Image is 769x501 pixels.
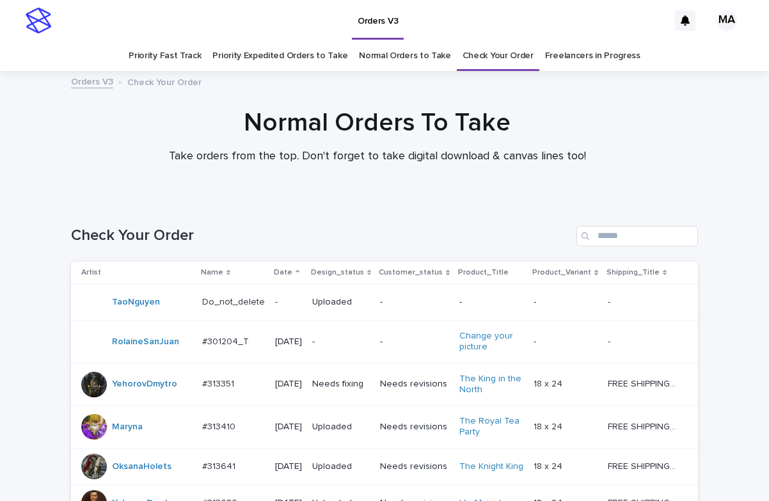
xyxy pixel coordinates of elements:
a: YehorovDmytro [112,379,177,390]
p: - [380,337,448,347]
p: Design_status [311,266,364,280]
p: #313410 [202,419,238,433]
p: [DATE] [275,337,302,347]
p: - [275,297,302,308]
p: Uploaded [312,461,370,472]
p: Needs revisions [380,422,448,433]
tr: OksanaHolets #313641#313641 [DATE]UploadedNeeds revisionsThe Knight King 18 x 2418 x 24 FREE SHIP... [71,448,698,484]
p: Customer_status [379,266,443,280]
h1: Normal Orders To Take [64,107,691,138]
p: - [534,294,539,308]
p: - [459,297,524,308]
p: Take orders from the top. Don't forget to take digital download & canvas lines too! [122,150,633,164]
a: Freelancers in Progress [545,41,640,71]
p: Uploaded [312,422,370,433]
a: Orders V3 [71,74,113,88]
p: - [380,297,448,308]
p: Product_Title [458,266,509,280]
p: #301204_T [202,334,251,347]
a: Change your picture [459,331,524,353]
a: OksanaHolets [112,461,171,472]
tr: RolaineSanJuan #301204_T#301204_T [DATE]--Change your picture -- -- [71,321,698,363]
p: #313641 [202,459,238,472]
a: Check Your Order [463,41,534,71]
p: - [608,294,613,308]
tr: Maryna #313410#313410 [DATE]UploadedNeeds revisionsThe Royal Tea Party 18 x 2418 x 24 FREE SHIPPI... [71,406,698,449]
p: FREE SHIPPING - preview in 1-2 business days, after your approval delivery will take 5-10 b.d. [608,376,680,390]
a: The Knight King [459,461,523,472]
p: Needs revisions [380,461,448,472]
a: Priority Fast Track [129,41,201,71]
p: Shipping_Title [606,266,660,280]
tr: TaoNguyen Do_not_deleteDo_not_delete -Uploaded---- -- [71,284,698,321]
p: Date [274,266,292,280]
a: Maryna [112,422,143,433]
p: 18 x 24 [534,419,565,433]
p: Name [201,266,223,280]
p: FREE SHIPPING - preview in 1-2 business days, after your approval delivery will take 5-10 b.d. [608,459,680,472]
div: MA [717,10,737,31]
p: Needs revisions [380,379,448,390]
a: The Royal Tea Party [459,416,524,438]
p: #313351 [202,376,237,390]
p: FREE SHIPPING - preview in 1-2 business days, after your approval delivery will take 5-10 b.d. [608,419,680,433]
p: [DATE] [275,379,302,390]
p: Product_Variant [532,266,591,280]
p: 18 x 24 [534,459,565,472]
p: Needs fixing [312,379,370,390]
p: Artist [81,266,101,280]
a: RolaineSanJuan [112,337,179,347]
a: TaoNguyen [112,297,160,308]
p: [DATE] [275,461,302,472]
input: Search [576,226,698,246]
p: - [534,334,539,347]
a: The King in the North [459,374,524,395]
p: - [312,337,370,347]
p: Check Your Order [127,74,202,88]
tr: YehorovDmytro #313351#313351 [DATE]Needs fixingNeeds revisionsThe King in the North 18 x 2418 x 2... [71,363,698,406]
p: Do_not_delete [202,294,267,308]
img: stacker-logo-s-only.png [26,8,51,33]
p: - [608,334,613,347]
h1: Check Your Order [71,227,571,245]
p: [DATE] [275,422,302,433]
p: 18 x 24 [534,376,565,390]
p: Uploaded [312,297,370,308]
a: Normal Orders to Take [359,41,451,71]
a: Priority Expedited Orders to Take [212,41,347,71]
